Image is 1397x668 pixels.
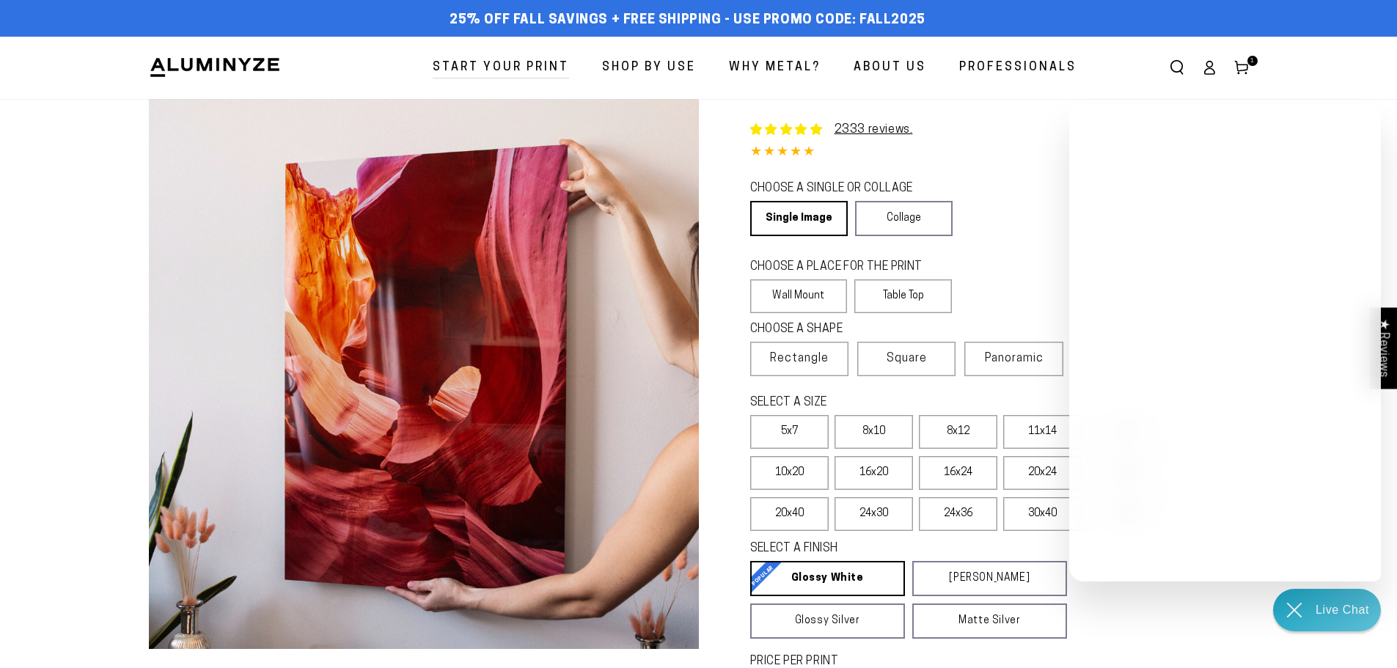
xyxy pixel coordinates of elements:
[835,124,913,136] a: 2333 reviews.
[729,57,821,78] span: Why Metal?
[1273,589,1381,631] div: Chat widget toggle
[750,279,848,313] label: Wall Mount
[1369,307,1397,389] div: Click to open Judge.me floating reviews tab
[855,201,953,236] a: Collage
[591,48,707,87] a: Shop By Use
[887,350,927,367] span: Square
[1069,105,1381,581] iframe: Re:amaze Chat
[750,394,1044,411] legend: SELECT A SIZE
[1316,589,1369,631] div: Contact Us Directly
[1250,56,1255,66] span: 1
[750,540,1032,557] legend: SELECT A FINISH
[750,321,941,338] legend: CHOOSE A SHAPE
[912,561,1067,596] a: [PERSON_NAME]
[750,561,905,596] a: Glossy White
[750,497,829,531] label: 20x40
[718,48,832,87] a: Why Metal?
[750,259,939,276] legend: CHOOSE A PLACE FOR THE PRINT
[919,456,997,490] label: 16x24
[602,57,696,78] span: Shop By Use
[843,48,937,87] a: About Us
[912,603,1067,639] a: Matte Silver
[433,57,569,78] span: Start Your Print
[948,48,1088,87] a: Professionals
[750,201,848,236] a: Single Image
[1003,415,1082,449] label: 11x14
[835,415,913,449] label: 8x10
[1003,456,1082,490] label: 20x24
[959,57,1077,78] span: Professionals
[149,56,281,78] img: Aluminyze
[1161,51,1193,84] summary: Search our site
[919,415,997,449] label: 8x12
[835,497,913,531] label: 24x30
[919,497,997,531] label: 24x36
[854,57,926,78] span: About Us
[750,415,829,449] label: 5x7
[450,12,925,29] span: 25% off FALL Savings + Free Shipping - Use Promo Code: FALL2025
[422,48,580,87] a: Start Your Print
[750,180,939,197] legend: CHOOSE A SINGLE OR COLLAGE
[770,350,829,367] span: Rectangle
[1003,497,1082,531] label: 30x40
[854,279,952,313] label: Table Top
[750,456,829,490] label: 10x20
[750,603,905,639] a: Glossy Silver
[985,353,1044,364] span: Panoramic
[1349,105,1377,140] button: Close Shoutbox
[750,142,1249,164] div: 4.85 out of 5.0 stars
[835,456,913,490] label: 16x20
